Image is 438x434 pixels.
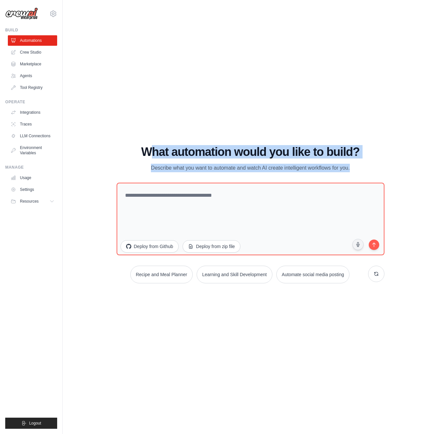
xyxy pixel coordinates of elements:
div: Manage [5,165,57,170]
a: Settings [8,184,57,195]
a: Integrations [8,107,57,118]
a: LLM Connections [8,131,57,141]
a: Usage [8,173,57,183]
p: Describe what you want to automate and watch AI create intelligent workflows for you. [141,164,360,172]
button: Resources [8,196,57,207]
button: Deploy from Github [121,240,179,253]
button: Automate social media posting [276,266,350,283]
a: Crew Studio [8,47,57,58]
a: Agents [8,71,57,81]
div: Operate [5,99,57,105]
button: Learning and Skill Development [197,266,272,283]
img: Logo [5,8,38,20]
a: Tool Registry [8,82,57,93]
span: Logout [29,421,41,426]
a: Automations [8,35,57,46]
button: Recipe and Meal Planner [130,266,193,283]
a: Traces [8,119,57,129]
h1: What automation would you like to build? [117,145,384,159]
a: Environment Variables [8,142,57,158]
button: Deploy from zip file [183,240,240,253]
a: Marketplace [8,59,57,69]
button: Logout [5,418,57,429]
span: Resources [20,199,39,204]
div: Build [5,27,57,33]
